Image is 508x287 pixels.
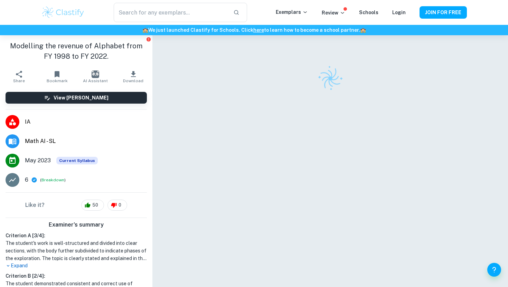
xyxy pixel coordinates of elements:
[487,263,501,277] button: Help and Feedback
[83,78,108,83] span: AI Assistant
[25,118,147,126] span: IA
[41,6,85,19] img: Clastify logo
[54,94,109,102] h6: View [PERSON_NAME]
[56,157,98,164] div: This exemplar is based on the current syllabus. Feel free to refer to it for inspiration/ideas wh...
[146,37,151,42] button: Report issue
[123,78,143,83] span: Download
[115,202,125,209] span: 0
[276,8,308,16] p: Exemplars
[6,92,147,104] button: View [PERSON_NAME]
[322,9,345,17] p: Review
[6,272,147,280] h6: Criterion B [ 2 / 4 ]:
[142,27,148,33] span: 🏫
[360,27,366,33] span: 🏫
[313,61,347,96] img: Clastify logo
[25,201,45,209] h6: Like it?
[56,157,98,164] span: Current Syllabus
[3,221,150,229] h6: Examiner's summary
[81,200,104,211] div: 50
[38,67,76,86] button: Bookmark
[41,177,64,183] button: Breakdown
[392,10,406,15] a: Login
[25,156,51,165] span: May 2023
[114,67,152,86] button: Download
[6,262,147,269] p: Expand
[107,200,127,211] div: 0
[6,232,147,239] h6: Criterion A [ 3 / 4 ]:
[253,27,264,33] a: here
[47,78,68,83] span: Bookmark
[25,176,28,184] p: 6
[88,202,102,209] span: 50
[92,70,99,78] img: AI Assistant
[13,78,25,83] span: Share
[420,6,467,19] button: JOIN FOR FREE
[76,67,114,86] button: AI Assistant
[6,41,147,61] h1: Modelling the revenue of Alphabet from FY 1998 to FY 2022.
[25,137,147,145] span: Math AI - SL
[1,26,507,34] h6: We just launched Clastify for Schools. Click to learn how to become a school partner.
[6,239,147,262] h1: The student's work is well-structured and divided into clear sections, with the body further subd...
[359,10,378,15] a: Schools
[40,177,66,183] span: ( )
[114,3,228,22] input: Search for any exemplars...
